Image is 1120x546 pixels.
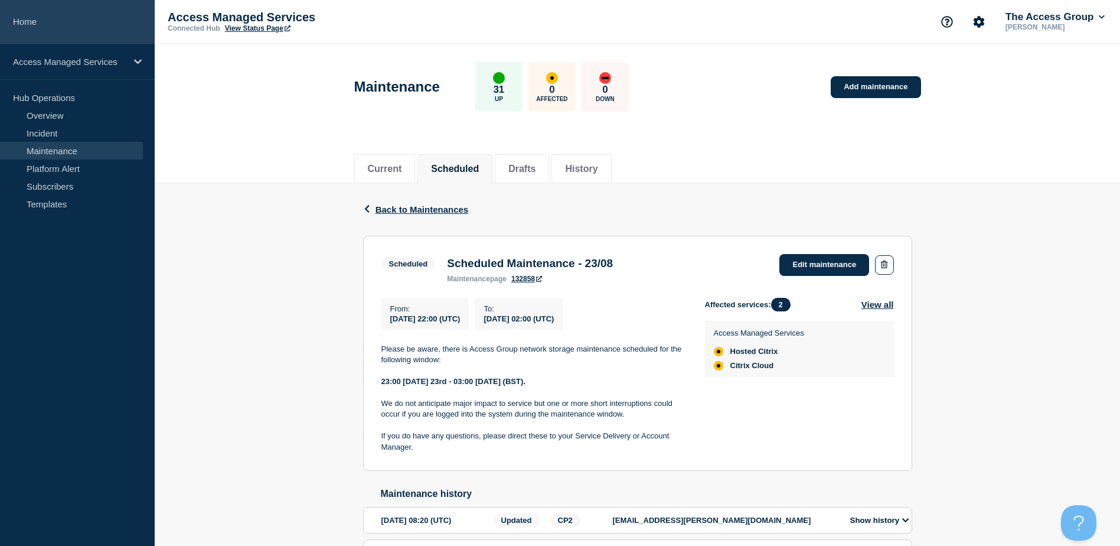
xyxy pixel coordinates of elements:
[1003,23,1107,31] p: [PERSON_NAME]
[730,361,774,370] span: Citrix Cloud
[354,79,440,95] h1: Maintenance
[381,344,686,366] p: Please be aware, there is Access Group network storage maintenance scheduled for the following wi...
[493,72,505,84] div: up
[831,76,920,98] a: Add maintenance
[966,9,991,34] button: Account settings
[714,361,723,370] div: affected
[1003,11,1107,23] button: The Access Group
[779,254,869,276] a: Edit maintenance
[511,275,542,283] a: 132858
[381,513,490,527] div: [DATE] 08:20 (UTC)
[602,84,608,96] p: 0
[168,11,404,24] p: Access Managed Services
[847,515,913,525] button: Show history
[381,377,525,386] strong: 23:00 [DATE] 23rd - 03:00 [DATE] (BST).
[613,516,837,525] p: [EMAIL_ADDRESS][PERSON_NAME][DOMAIN_NAME]
[447,275,507,283] p: page
[599,72,611,84] div: down
[536,96,567,102] p: Affected
[550,513,580,527] span: CP2
[381,257,436,271] span: Scheduled
[447,275,490,283] span: maintenance
[714,329,804,337] p: Access Managed Services
[447,257,613,270] h3: Scheduled Maintenance - 23/08
[493,84,504,96] p: 31
[935,9,959,34] button: Support
[381,398,686,420] p: We do not anticipate major impact to service but one or more short interruptions could occur if y...
[381,431,686,453] p: If you do have any questions, please direct these to your Service Delivery or Account Manager.
[390,314,461,323] span: [DATE] 22:00 (UTC)
[381,489,912,499] h2: Maintenance history
[596,96,615,102] p: Down
[508,164,535,174] button: Drafts
[484,304,554,313] p: To :
[495,96,503,102] p: Up
[363,204,469,214] button: Back to Maintenances
[546,72,558,84] div: affected
[390,304,461,313] p: From :
[13,57,126,67] p: Access Managed Services
[705,298,796,311] span: Affected services:
[225,24,290,32] a: View Status Page
[375,204,469,214] span: Back to Maintenances
[431,164,479,174] button: Scheduled
[168,24,220,32] p: Connected Hub
[714,347,723,356] div: affected
[771,298,791,311] span: 2
[484,314,554,323] span: [DATE] 02:00 (UTC)
[368,164,402,174] button: Current
[730,347,778,356] span: Hosted Citrix
[1061,505,1096,541] iframe: Help Scout Beacon - Open
[494,513,540,527] span: Updated
[565,164,597,174] button: History
[861,298,894,311] button: View all
[549,84,554,96] p: 0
